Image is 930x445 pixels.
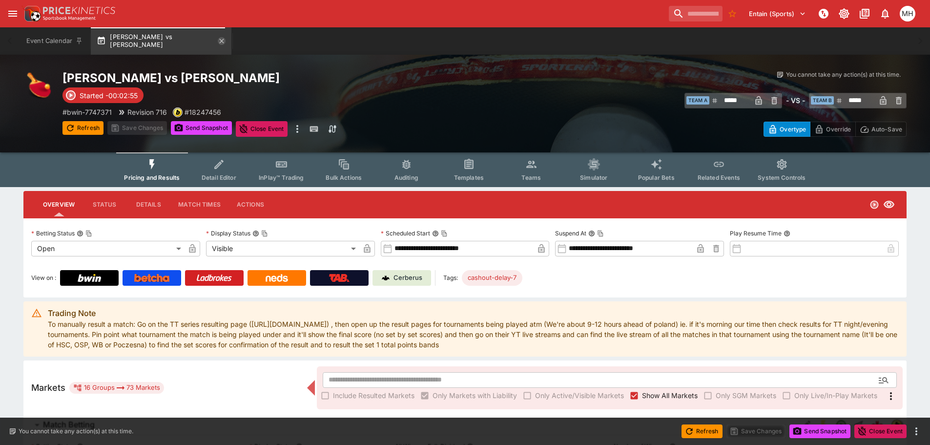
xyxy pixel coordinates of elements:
[394,174,418,181] span: Auditing
[31,241,185,256] div: Open
[871,124,902,134] p: Auto-Save
[381,229,430,237] p: Scheduled Start
[682,424,723,438] button: Refresh
[794,390,877,401] span: Only Live/In-Play Markets
[333,390,414,401] span: Include Resulted Markets
[789,424,850,438] button: Send Snapshot
[127,107,167,117] p: Revision 716
[780,124,806,134] p: Overtype
[850,416,868,434] button: Straight
[252,230,259,237] button: Display StatusCopy To Clipboard
[875,371,892,389] button: Open
[786,95,805,106] h6: - VS -
[48,307,899,319] div: Trading Note
[382,274,390,282] img: Cerberus
[869,200,879,210] svg: Open
[134,274,169,282] img: Betcha
[31,270,56,286] label: View on :
[185,107,221,117] p: Copy To Clipboard
[170,193,228,216] button: Match Times
[62,70,485,85] h2: Copy To Clipboard
[73,382,160,394] div: 16 Groups 73 Markets
[454,174,484,181] span: Templates
[698,174,740,181] span: Related Events
[815,5,832,22] button: NOT Connected to PK
[23,70,55,102] img: table_tennis.png
[196,274,232,282] img: Ladbrokes
[638,174,675,181] span: Popular Bets
[43,16,96,21] img: Sportsbook Management
[810,122,855,137] button: Override
[868,415,887,435] a: c54ab28f-0d76-4df1-9e35-db560e1c3690
[4,5,21,22] button: open drawer
[897,3,918,24] button: Michael Hutchinson
[555,229,586,237] p: Suspend At
[597,230,604,237] button: Copy To Clipboard
[116,152,813,187] div: Event type filters
[432,230,439,237] button: Scheduled StartCopy To Clipboard
[259,174,304,181] span: InPlay™ Trading
[797,416,815,434] button: Edit Detail
[730,229,782,237] p: Play Resume Time
[855,122,907,137] button: Auto-Save
[883,199,895,211] svg: Visible
[441,230,448,237] button: Copy To Clipboard
[588,230,595,237] button: Suspend AtCopy To Clipboard
[35,193,83,216] button: Overview
[48,304,899,354] div: To manually result a match: Go on the TT series resulting page ([URL][DOMAIN_NAME]) , then open u...
[77,230,83,237] button: Betting StatusCopy To Clipboard
[173,107,183,117] div: bwin
[393,273,422,283] p: Cerberus
[372,270,431,286] a: Cerberus
[764,122,907,137] div: Start From
[764,122,810,137] button: Overtype
[171,121,232,135] button: Send Snapshot
[521,174,541,181] span: Teams
[23,415,797,435] button: Match Betting
[124,174,180,181] span: Pricing and Results
[580,174,607,181] span: Simulator
[261,230,268,237] button: Copy To Clipboard
[832,416,850,434] button: Open
[811,96,834,105] span: Team B
[758,174,806,181] span: System Controls
[835,5,853,22] button: Toggle light/dark mode
[206,241,359,256] div: Visible
[433,390,517,401] span: Only Markets with Liability
[854,424,907,438] button: Close Event
[43,7,115,14] img: PriceKinetics
[724,6,740,21] button: No Bookmarks
[885,390,897,402] svg: More
[462,270,522,286] div: Betting Target: cerberus
[326,174,362,181] span: Bulk Actions
[876,5,894,22] button: Notifications
[669,6,723,21] input: search
[202,174,236,181] span: Detail Editor
[173,108,182,117] img: bwin.png
[443,270,458,286] label: Tags:
[31,382,65,393] h5: Markets
[126,193,170,216] button: Details
[642,390,698,401] span: Show All Markets
[80,90,138,101] p: Started -00:02:55
[91,27,231,55] button: [PERSON_NAME] vs [PERSON_NAME]
[784,230,790,237] button: Play Resume Time
[900,6,915,21] div: Michael Hutchinson
[329,274,350,282] img: TabNZ
[910,425,922,437] button: more
[31,229,75,237] p: Betting Status
[826,124,851,134] p: Override
[291,121,303,137] button: more
[786,70,901,79] p: You cannot take any action(s) at this time.
[266,274,288,282] img: Neds
[228,193,272,216] button: Actions
[856,5,873,22] button: Documentation
[21,27,89,55] button: Event Calendar
[21,4,41,23] img: PriceKinetics Logo
[19,427,133,436] p: You cannot take any action(s) at this time.
[78,274,101,282] img: Bwin
[743,6,812,21] button: Select Tenant
[815,416,832,434] button: SGM Enabled
[62,121,103,135] button: Refresh
[236,121,288,137] button: Close Event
